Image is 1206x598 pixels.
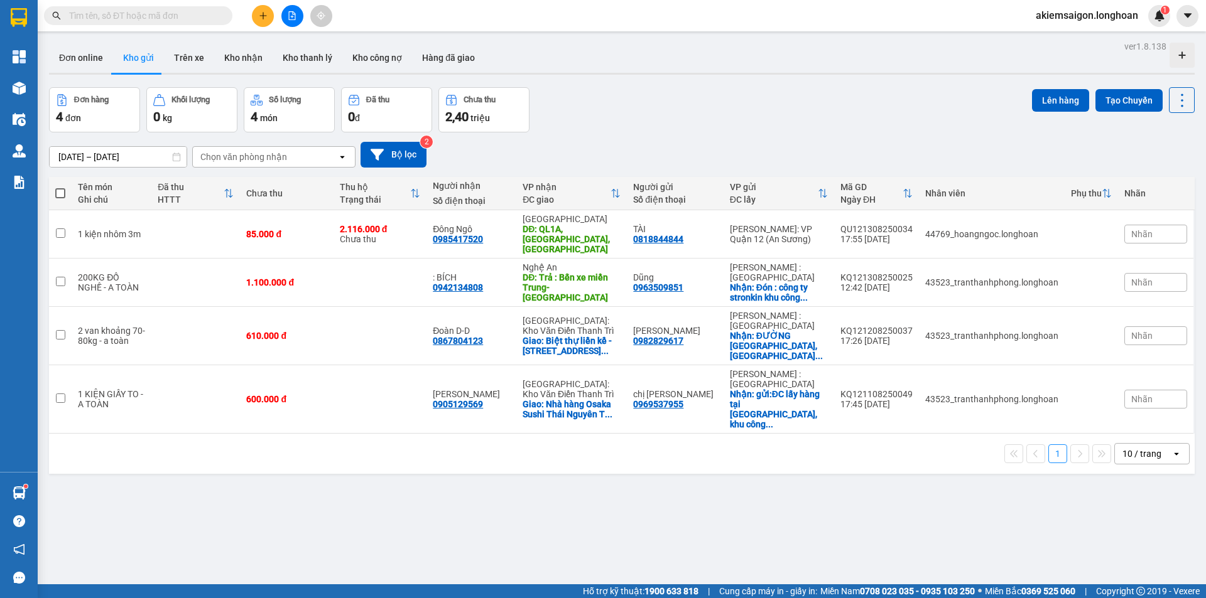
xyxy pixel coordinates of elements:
[433,336,483,346] div: 0867804123
[348,109,355,124] span: 0
[523,224,621,254] div: DĐ: QL1A, Tuy Hòa, Phú Yên
[337,152,347,162] svg: open
[1170,43,1195,68] div: Tạo kho hàng mới
[840,282,913,292] div: 12:42 [DATE]
[13,486,26,499] img: warehouse-icon
[200,151,287,163] div: Chọn văn phòng nhận
[78,195,145,205] div: Ghi chú
[800,292,808,302] span: ...
[13,144,26,158] img: warehouse-icon
[633,182,717,192] div: Người gửi
[13,50,26,63] img: dashboard-icon
[334,177,426,210] th: Toggle SortBy
[340,224,420,244] div: Chưa thu
[523,316,621,336] div: [GEOGRAPHIC_DATA]: Kho Văn Điển Thanh Trì
[158,195,224,205] div: HTTT
[523,195,611,205] div: ĐC giao
[1176,5,1198,27] button: caret-down
[153,109,160,124] span: 0
[52,11,61,20] span: search
[1136,587,1145,595] span: copyright
[523,214,621,224] div: [GEOGRAPHIC_DATA]
[730,224,828,244] div: [PERSON_NAME]: VP Quận 12 (An Sương)
[251,109,258,124] span: 4
[259,11,268,20] span: plus
[730,262,828,282] div: [PERSON_NAME] : [GEOGRAPHIC_DATA]
[78,182,145,192] div: Tên món
[840,234,913,244] div: 17:55 [DATE]
[633,389,717,399] div: chị Yến
[158,182,224,192] div: Đã thu
[633,326,717,336] div: CTY SƠN VŨ
[56,109,63,124] span: 4
[246,229,327,239] div: 85.000 đ
[1161,6,1170,14] sup: 1
[719,584,817,598] span: Cung cấp máy in - giấy in:
[601,346,609,356] span: ...
[730,389,828,429] div: Nhận: gửi:ĐC lấy hàng tại Số 4, khu công nghiệp Nhơn trạch 3, Cụm 2, quận Nhơn Trạch, tỉnh Đồng Nai
[583,584,698,598] span: Hỗ trợ kỹ thuật:
[412,43,485,73] button: Hàng đã giao
[433,181,510,191] div: Người nhận
[1154,10,1165,21] img: icon-new-feature
[523,182,611,192] div: VP nhận
[310,5,332,27] button: aim
[605,409,612,419] span: ...
[523,336,621,356] div: Giao: Biệt thự liền kề - 14 C37 Số 17, Đường Tố Hữu, Trung Văn, Nam Từ Liêm, Hà Nội
[244,87,335,132] button: Số lượng4món
[78,389,145,409] div: 1 KIỆN GIẤY TO - A TOÀN
[433,389,510,399] div: Đỗ Xuân Khiêm
[281,5,303,27] button: file-add
[1048,444,1067,463] button: 1
[246,394,327,404] div: 600.000 đ
[464,95,496,104] div: Chưa thu
[925,229,1058,239] div: 44769_hoangngoc.longhoan
[50,147,187,167] input: Select a date range.
[633,272,717,282] div: Dũng
[252,5,274,27] button: plus
[978,589,982,594] span: ⚪️
[288,11,296,20] span: file-add
[146,87,237,132] button: Khối lượng0kg
[840,195,903,205] div: Ngày ĐH
[523,399,621,419] div: Giao: Nhà hàng Osaka Sushi Thái Nguyên Tổ 8, Phường Phan Đình PhùngTp.Thái Nguyên
[633,234,683,244] div: 0818844844
[644,586,698,596] strong: 1900 633 818
[840,336,913,346] div: 17:26 [DATE]
[69,9,217,23] input: Tìm tên, số ĐT hoặc mã đơn
[420,136,433,148] sup: 2
[1085,584,1087,598] span: |
[840,272,913,282] div: KQ121308250025
[341,87,432,132] button: Đã thu0đ
[470,113,490,123] span: triệu
[246,277,327,287] div: 1.100.000 đ
[433,326,510,336] div: Đoàn D-D
[78,326,145,346] div: 2 van khoảng 70-80kg - a toàn
[1131,277,1153,287] span: Nhãn
[366,95,389,104] div: Đã thu
[355,113,360,123] span: đ
[11,8,27,27] img: logo-vxr
[433,272,510,282] div: : BÍCH
[433,234,483,244] div: 0985417520
[1171,449,1182,459] svg: open
[78,229,145,239] div: 1 kiện nhôm 3m
[730,369,828,389] div: [PERSON_NAME] : [GEOGRAPHIC_DATA]
[340,224,420,234] div: 2.116.000 đ
[633,399,683,409] div: 0969537955
[433,224,510,234] div: Đông Ngô
[766,419,773,429] span: ...
[1124,188,1187,198] div: Nhãn
[834,177,919,210] th: Toggle SortBy
[49,43,113,73] button: Đơn online
[342,43,412,73] button: Kho công nợ
[1163,6,1167,14] span: 1
[985,584,1075,598] span: Miền Bắc
[730,282,828,302] div: Nhận: Đón : công ty stronkin khu công nghiệp châu đức ba ria vung tàu
[516,177,627,210] th: Toggle SortBy
[1071,188,1102,198] div: Phụ thu
[1032,89,1089,112] button: Lên hàng
[13,515,25,527] span: question-circle
[13,176,26,189] img: solution-icon
[171,95,210,104] div: Khối lượng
